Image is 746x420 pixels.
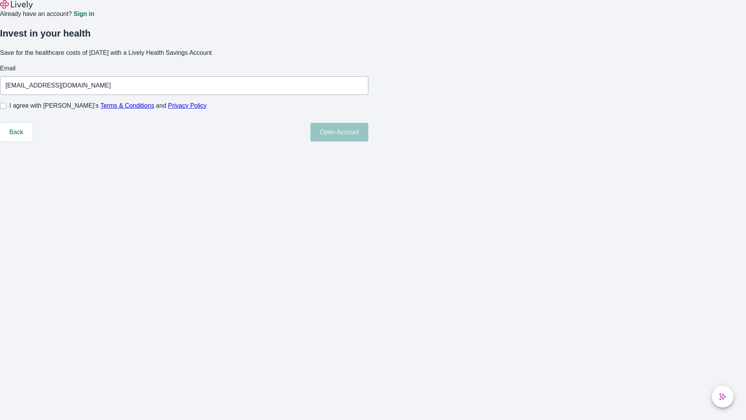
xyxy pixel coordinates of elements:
a: Terms & Conditions [100,102,154,109]
span: I agree with [PERSON_NAME]’s and [9,101,207,110]
a: Privacy Policy [168,102,207,109]
button: chat [712,386,734,408]
a: Sign in [73,11,94,17]
svg: Lively AI Assistant [719,393,727,401]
